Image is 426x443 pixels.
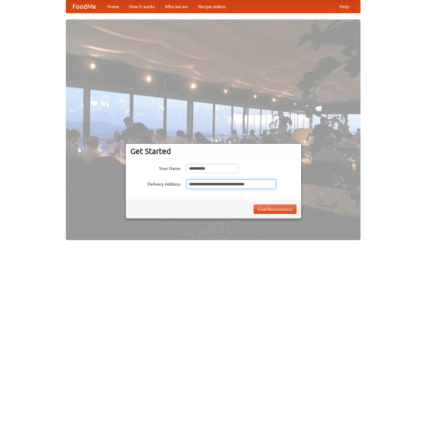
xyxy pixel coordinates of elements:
a: How it works [124,0,160,13]
a: FoodMe [66,0,102,13]
label: Your Name [130,164,181,172]
a: Help [334,0,354,13]
a: Recipe videos [193,0,231,13]
button: Find Restaurants! [254,204,297,214]
a: Home [102,0,124,13]
a: Who we are [160,0,193,13]
label: Delivery Address [130,179,181,187]
h3: Get Started [130,147,297,156]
